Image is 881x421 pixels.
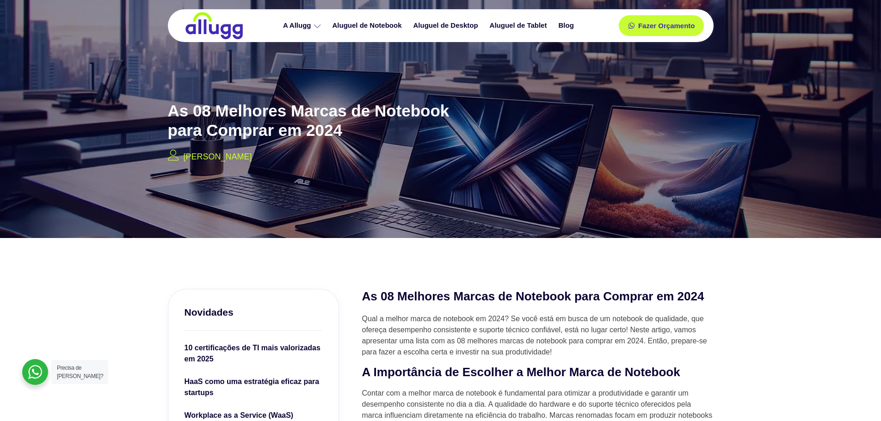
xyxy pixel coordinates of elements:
[328,18,409,34] a: Aluguel de Notebook
[638,22,695,29] span: Fazer Orçamento
[184,151,252,163] p: [PERSON_NAME]
[619,15,704,36] a: Fazer Orçamento
[485,18,554,34] a: Aluguel de Tablet
[362,365,714,380] h2: A Importância de Escolher a Melhor Marca de Notebook
[184,12,244,40] img: locação de TI é Allugg
[362,313,714,358] p: Qual a melhor marca de notebook em 2024? Se você está em busca de um notebook de qualidade, que o...
[168,101,464,140] h2: As 08 Melhores Marcas de Notebook para Comprar em 2024
[554,18,580,34] a: Blog
[278,18,328,34] a: A Allugg
[185,376,322,401] a: HaaS como uma estratégia eficaz para startups
[409,18,485,34] a: Aluguel de Desktop
[185,342,322,367] a: 10 certificações de TI mais valorizadas em 2025
[185,305,322,319] h3: Novidades
[57,365,103,379] span: Precisa de [PERSON_NAME]?
[362,289,714,305] h2: As 08 Melhores Marcas de Notebook para Comprar em 2024
[835,377,881,421] iframe: Chat Widget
